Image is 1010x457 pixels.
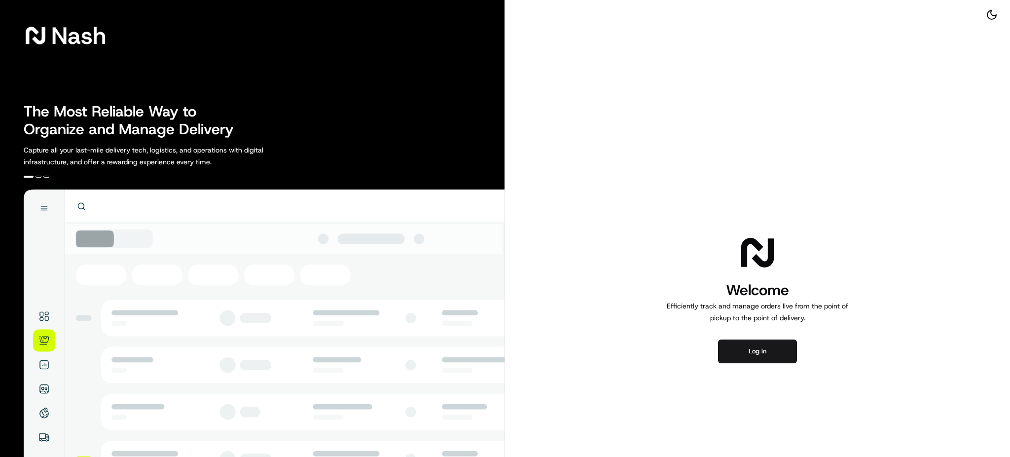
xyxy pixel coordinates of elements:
p: Efficiently track and manage orders live from the point of pickup to the point of delivery. [663,300,852,324]
button: Log in [718,340,797,363]
span: Nash [51,26,106,45]
h2: The Most Reliable Way to Organize and Manage Delivery [24,103,245,138]
p: Capture all your last-mile delivery tech, logistics, and operations with digital infrastructure, ... [24,144,308,168]
h1: Welcome [663,280,852,300]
